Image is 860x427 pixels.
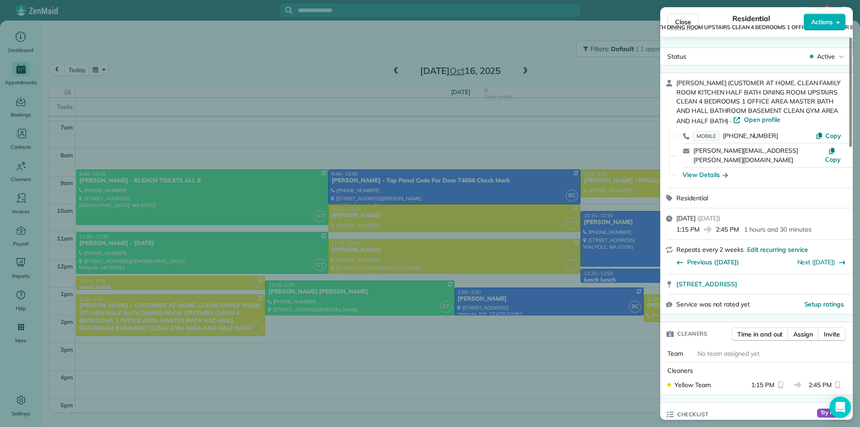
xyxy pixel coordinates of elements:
[737,330,783,339] span: Time in and out
[716,225,739,234] span: 2:45 PM
[817,52,835,61] span: Active
[676,214,696,222] span: [DATE]
[731,328,788,341] button: Time in and out
[818,328,846,341] button: Invite
[747,245,808,254] span: Edit recurring service
[693,131,778,140] a: MOBILE[PHONE_NUMBER]
[675,380,711,389] span: Yellow Team
[804,300,844,308] span: Setup ratings
[787,328,819,341] button: Assign
[697,349,760,358] span: No team assigned yet
[793,330,813,339] span: Assign
[804,300,844,309] button: Setup ratings
[811,17,833,26] span: Actions
[667,13,699,30] button: Close
[676,246,744,254] span: Repeats every 2 weeks
[797,258,846,267] button: Next ([DATE])
[817,409,846,418] span: Try Now
[676,194,708,202] span: Residential
[667,367,693,375] span: Cleaners
[825,146,841,164] button: Copy
[825,155,841,164] span: Copy
[816,131,841,140] button: Copy
[693,147,798,164] a: [PERSON_NAME][EMAIL_ADDRESS][PERSON_NAME][DOMAIN_NAME]
[676,225,700,234] span: 1:15 PM
[675,17,691,26] span: Close
[826,132,841,140] span: Copy
[693,131,719,141] span: MOBILE
[808,380,832,389] span: 2:45 PM
[676,258,739,267] button: Previous ([DATE])
[677,329,707,338] span: Cleaners
[797,258,835,266] a: Next ([DATE])
[751,380,774,389] span: 1:15 PM
[667,52,686,60] span: Status
[676,79,841,125] span: [PERSON_NAME] (CUSTOMER AT HOME. CLEAN FAMILY ROOM KITCHEN HALF BATH DINING ROOM UPSTAIRS CLEAN 4...
[697,214,720,222] span: ( [DATE] )
[676,280,737,289] span: [STREET_ADDRESS]
[728,117,733,125] span: ·
[676,280,847,289] a: [STREET_ADDRESS]
[687,258,739,267] span: Previous ([DATE])
[667,349,683,358] span: Team
[824,330,840,339] span: Invite
[677,410,709,419] span: Checklist
[744,115,780,124] span: Open profile
[676,300,750,309] span: Service was not rated yet
[830,397,851,418] div: Open Intercom Messenger
[683,170,728,179] button: View Details
[733,115,780,124] a: Open profile
[732,13,770,24] span: Residential
[744,225,811,234] p: 1 hours and 30 minutes
[723,132,778,140] span: [PHONE_NUMBER]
